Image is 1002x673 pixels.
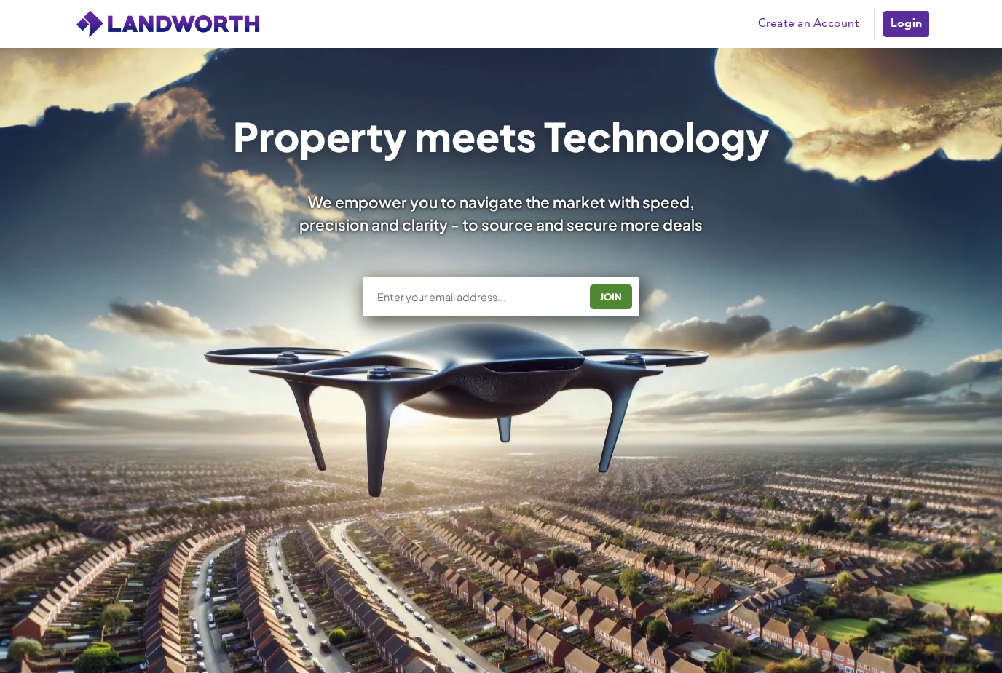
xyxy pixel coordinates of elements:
h1: Property meets Technology [233,116,770,156]
button: JOIN [590,284,632,309]
input: Enter your email address... [376,290,579,304]
a: Create an Account [751,13,867,35]
div: We empower you to navigate the market with speed, precision and clarity - to source and secure mo... [280,191,722,236]
div: JOIN [594,285,628,308]
a: Login [882,9,931,39]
